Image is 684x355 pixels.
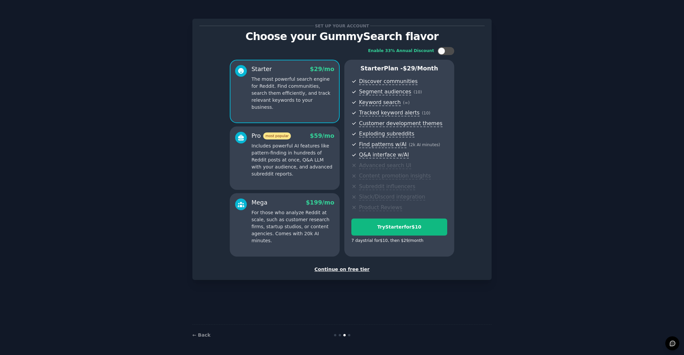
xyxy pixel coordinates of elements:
div: 7 days trial for $10 , then $ 29 /month [351,238,423,244]
span: Customer development themes [359,120,443,127]
span: Segment audiences [359,88,411,95]
span: Subreddit influencers [359,183,415,190]
span: Tracked keyword alerts [359,109,419,116]
p: The most powerful search engine for Reddit. Find communities, search them efficiently, and track ... [251,76,334,111]
div: Continue on free tier [199,266,485,273]
span: ( 10 ) [422,111,430,115]
div: Mega [251,199,268,207]
span: Content promotion insights [359,172,431,180]
div: Starter [251,65,272,73]
span: ( 2k AI minutes ) [409,142,440,147]
p: For those who analyze Reddit at scale, such as customer research firms, startup studios, or conte... [251,209,334,244]
p: Includes powerful AI features like pattern-finding in hundreds of Reddit posts at once, Q&A LLM w... [251,142,334,177]
div: Enable 33% Annual Discount [368,48,434,54]
p: Choose your GummySearch flavor [199,31,485,42]
button: TryStarterfor$10 [351,219,447,236]
span: most popular [263,132,291,139]
span: ( 10 ) [413,90,422,94]
span: Keyword search [359,99,401,106]
span: Discover communities [359,78,417,85]
div: Pro [251,132,291,140]
span: $ 59 /mo [310,132,334,139]
a: ← Back [192,332,210,338]
span: ( ∞ ) [403,100,410,105]
span: Q&A interface w/AI [359,151,409,158]
div: Try Starter for $10 [352,224,447,231]
span: Slack/Discord integration [359,194,425,201]
p: Starter Plan - [351,64,447,73]
span: $ 199 /mo [306,199,334,206]
span: Advanced search UI [359,162,411,169]
span: Set up your account [314,22,370,29]
span: Exploding subreddits [359,130,414,137]
span: $ 29 /month [403,65,438,72]
span: Product Reviews [359,204,402,211]
span: Find patterns w/AI [359,141,406,148]
span: $ 29 /mo [310,66,334,72]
